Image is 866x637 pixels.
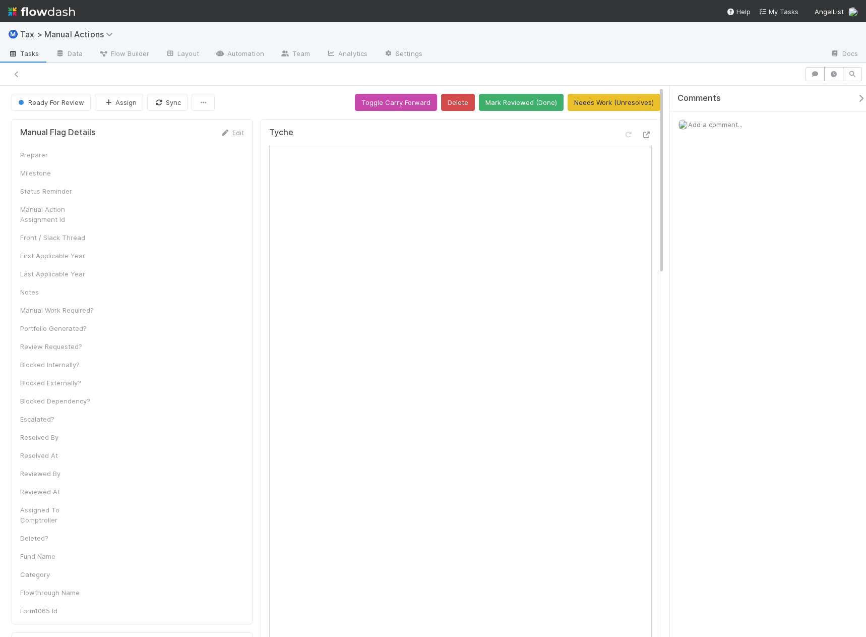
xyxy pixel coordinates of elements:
[20,341,96,352] div: Review Requested?
[20,360,96,370] div: Blocked Internally?
[20,186,96,196] div: Status Reminder
[20,396,96,406] div: Blocked Dependency?
[157,46,207,63] a: Layout
[20,450,96,460] div: Resolved At
[759,7,798,17] a: My Tasks
[20,487,96,497] div: Reviewed At
[20,533,96,543] div: Deleted?
[20,269,96,279] div: Last Applicable Year
[272,46,318,63] a: Team
[47,46,91,63] a: Data
[91,46,157,63] a: Flow Builder
[355,94,437,111] button: Toggle Carry Forward
[20,287,96,297] div: Notes
[20,414,96,424] div: Escalated?
[20,606,96,616] div: Form1065 Id
[678,120,688,130] img: avatar_55a2f090-1307-4765-93b4-f04da16234ba.png
[8,48,39,59] span: Tasks
[269,128,293,138] h5: Tyche
[441,94,475,111] button: Delete
[20,29,118,39] span: Tax > Manual Actions
[20,128,96,138] h5: Manual Flag Details
[20,378,96,388] div: Blocked Externally?
[207,46,272,63] a: Automation
[759,8,798,16] span: My Tasks
[20,233,96,243] div: Front / Slack Thread
[677,93,721,103] span: Comments
[147,94,188,111] button: Sync
[815,8,844,16] span: AngelList
[20,204,96,224] div: Manual Action Assignment Id
[568,94,660,111] button: Needs Work (Unresolves)
[688,121,743,129] span: Add a comment...
[220,129,244,137] a: Edit
[95,94,143,111] button: Assign
[376,46,430,63] a: Settings
[20,588,96,598] div: Flowthrough Name
[20,505,96,525] div: Assigned To Comptroller
[20,551,96,561] div: Fund Name
[8,3,75,20] img: logo-inverted-e16ddd16eac7371096b0.svg
[822,46,866,63] a: Docs
[479,94,564,111] button: Mark Reviewed (Done)
[20,432,96,442] div: Resolved By
[20,469,96,479] div: Reviewed By
[318,46,376,63] a: Analytics
[20,168,96,178] div: Milestone
[20,305,96,315] div: Manual Work Required?
[8,30,18,38] span: Ⓜ️
[20,569,96,580] div: Category
[848,7,858,17] img: avatar_55a2f090-1307-4765-93b4-f04da16234ba.png
[20,251,96,261] div: First Applicable Year
[726,7,751,17] div: Help
[20,323,96,333] div: Portfolio Generated?
[99,48,149,59] span: Flow Builder
[20,150,96,160] div: Preparer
